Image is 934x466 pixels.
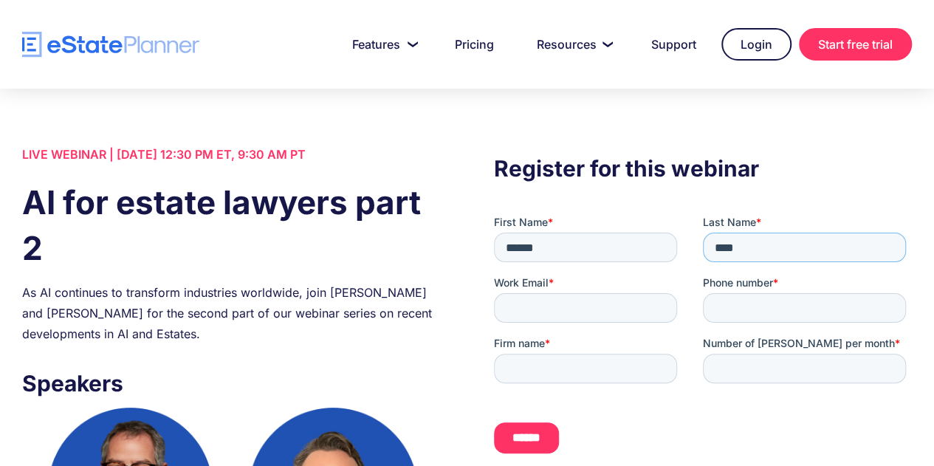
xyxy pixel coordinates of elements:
a: Login [721,28,792,61]
a: Pricing [437,30,512,59]
a: Features [334,30,430,59]
a: Start free trial [799,28,912,61]
div: LIVE WEBINAR | [DATE] 12:30 PM ET, 9:30 AM PT [22,144,440,165]
a: Resources [519,30,626,59]
h1: AI for estate lawyers part 2 [22,179,440,271]
iframe: Form 0 [494,215,912,465]
a: home [22,32,199,58]
h3: Speakers [22,366,440,400]
a: Support [633,30,714,59]
div: As AI continues to transform industries worldwide, join [PERSON_NAME] and [PERSON_NAME] for the s... [22,282,440,344]
h3: Register for this webinar [494,151,912,185]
